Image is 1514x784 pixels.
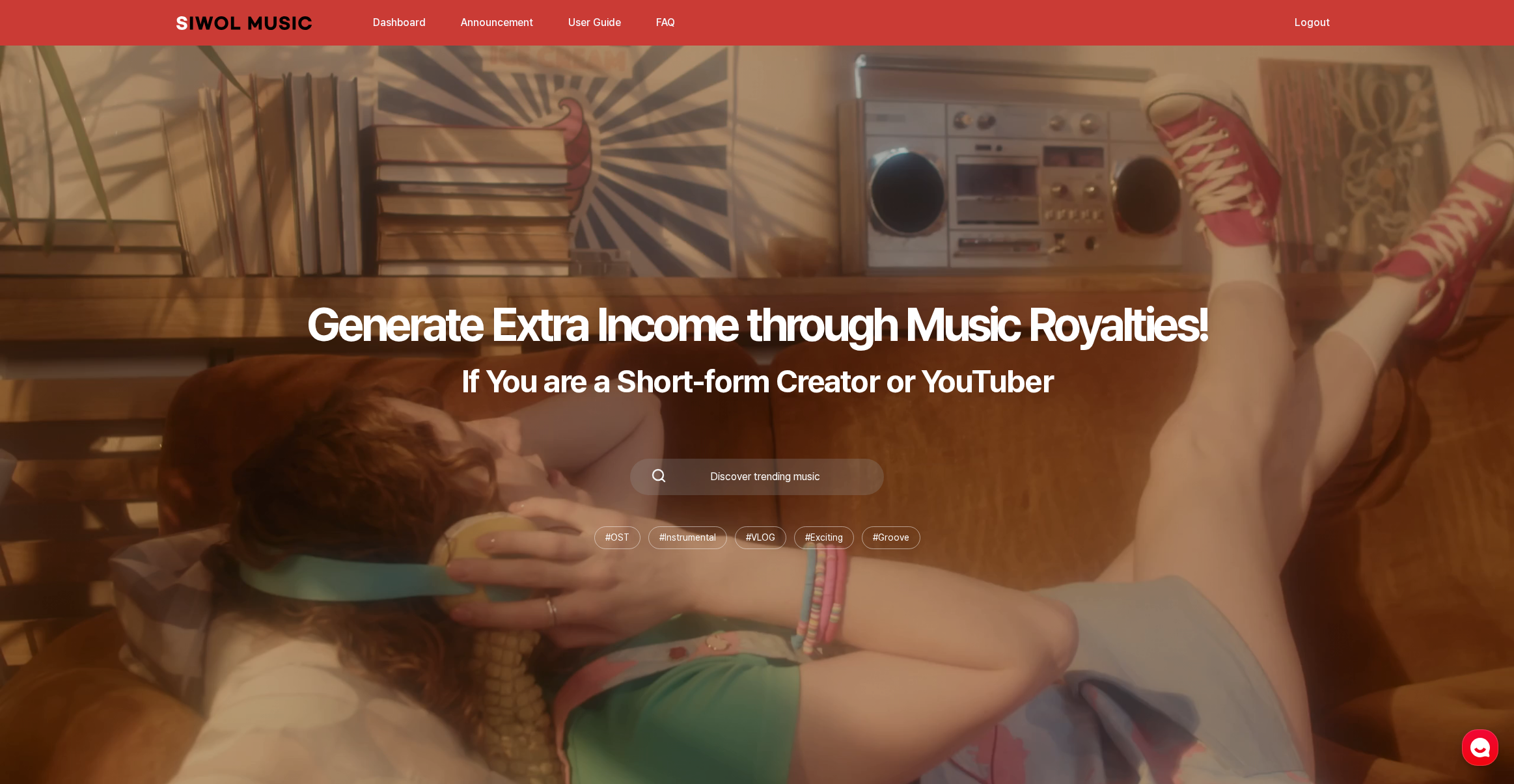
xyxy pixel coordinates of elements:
li: # Instrumental [648,526,727,549]
a: Logout [1287,8,1338,36]
a: User Guide [560,8,629,36]
li: # VLOG [735,526,786,549]
a: Dashboard [365,8,434,36]
p: If You are a Short-form Creator or YouTuber [307,362,1207,400]
h1: Generate Extra Income through Music Royalties! [307,296,1207,352]
a: Announcement [453,8,541,36]
div: Discover trending music [667,472,863,482]
button: FAQ [648,7,683,38]
li: # Exciting [794,526,854,549]
li: # Groove [862,526,920,549]
li: # OST [594,526,640,549]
